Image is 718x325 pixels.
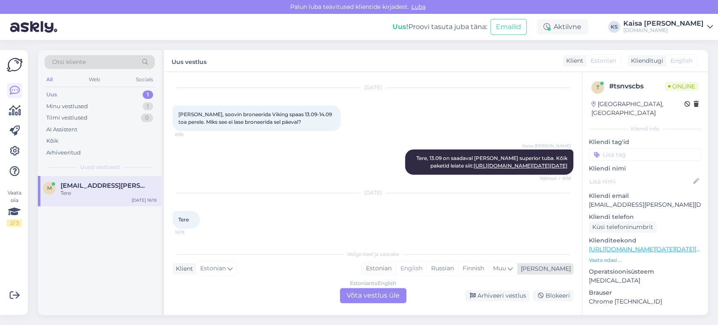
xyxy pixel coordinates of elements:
[589,200,701,209] p: [EMAIL_ADDRESS][PERSON_NAME][DOMAIN_NAME]
[396,262,427,275] div: English
[589,314,701,322] div: [PERSON_NAME]
[665,82,699,91] span: Online
[465,290,530,301] div: Arhiveeri vestlus
[427,262,458,275] div: Russian
[80,163,119,171] span: Uued vestlused
[172,55,207,67] label: Uus vestlus
[134,74,155,85] div: Socials
[178,111,333,125] span: [PERSON_NAME], soovin broneerida Viking spaas 13.09-14.09 toa perele. Miks see ei lase broneerida...
[46,137,58,145] div: Kõik
[458,262,488,275] div: Finnish
[47,185,52,191] span: m
[608,21,620,33] div: KS
[539,175,571,181] span: Nähtud ✓ 9:58
[52,58,86,67] span: Otsi kliente
[589,267,701,276] p: Operatsioonisüsteem
[589,256,701,264] p: Vaata edasi ...
[392,23,408,31] b: Uus!
[537,19,588,35] div: Aktiivne
[589,138,701,147] p: Kliendi tag'id
[589,288,701,297] p: Brauser
[589,148,701,161] input: Lisa tag
[596,84,599,91] span: t
[490,19,527,35] button: Emailid
[46,91,57,99] div: Uus
[493,264,506,272] span: Muu
[589,192,701,200] p: Kliendi email
[591,100,684,117] div: [GEOGRAPHIC_DATA], [GEOGRAPHIC_DATA]
[589,213,701,221] p: Kliendi telefon
[141,114,153,122] div: 0
[143,91,153,99] div: 1
[172,250,573,258] div: Valige keel ja vastake
[132,197,156,203] div: [DATE] 16:19
[416,155,569,169] span: Tere, 13.09 on saadaval [PERSON_NAME] superior tuba. Kõik paketid leiate siit:
[200,264,226,273] span: Estonian
[7,57,23,73] img: Askly Logo
[61,189,156,197] div: Tere
[623,20,713,34] a: Kaisa [PERSON_NAME][DOMAIN_NAME]
[340,288,406,303] div: Võta vestlus üle
[175,229,207,235] span: 16:19
[46,102,88,111] div: Minu vestlused
[609,81,665,91] div: # tsnvscbs
[670,56,692,65] span: English
[589,164,701,173] p: Kliendi nimi
[589,177,692,186] input: Lisa nimi
[589,221,657,233] div: Küsi telefoninumbrit
[392,22,487,32] div: Proovi tasuta juba täna:
[589,125,701,133] div: Kliendi info
[628,56,663,65] div: Klienditugi
[87,74,102,85] div: Web
[178,216,189,223] span: Tere
[175,131,207,138] span: 8:56
[522,143,571,149] span: Kaisa [PERSON_NAME]
[409,3,428,11] span: Luba
[61,182,148,189] span: merilin.miller@mail.ee
[46,125,77,134] div: AI Assistent
[172,189,573,197] div: [DATE]
[589,236,701,245] p: Klienditeekond
[362,262,396,275] div: Estonian
[563,56,583,65] div: Klient
[7,219,22,227] div: 2 / 3
[143,102,153,111] div: 1
[46,149,81,157] div: Arhiveeritud
[172,264,193,273] div: Klient
[589,276,701,285] p: [MEDICAL_DATA]
[45,74,54,85] div: All
[591,56,616,65] span: Estonian
[589,297,701,306] p: Chrome [TECHNICAL_ID]
[172,84,573,91] div: [DATE]
[533,290,573,301] div: Blokeeri
[7,189,22,227] div: Vaata siia
[623,27,704,34] div: [DOMAIN_NAME]
[350,280,396,287] div: Estonian to English
[623,20,704,27] div: Kaisa [PERSON_NAME]
[474,162,567,169] a: [URL][DOMAIN_NAME][DATE][DATE]
[46,114,87,122] div: Tiimi vestlused
[517,264,571,273] div: [PERSON_NAME]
